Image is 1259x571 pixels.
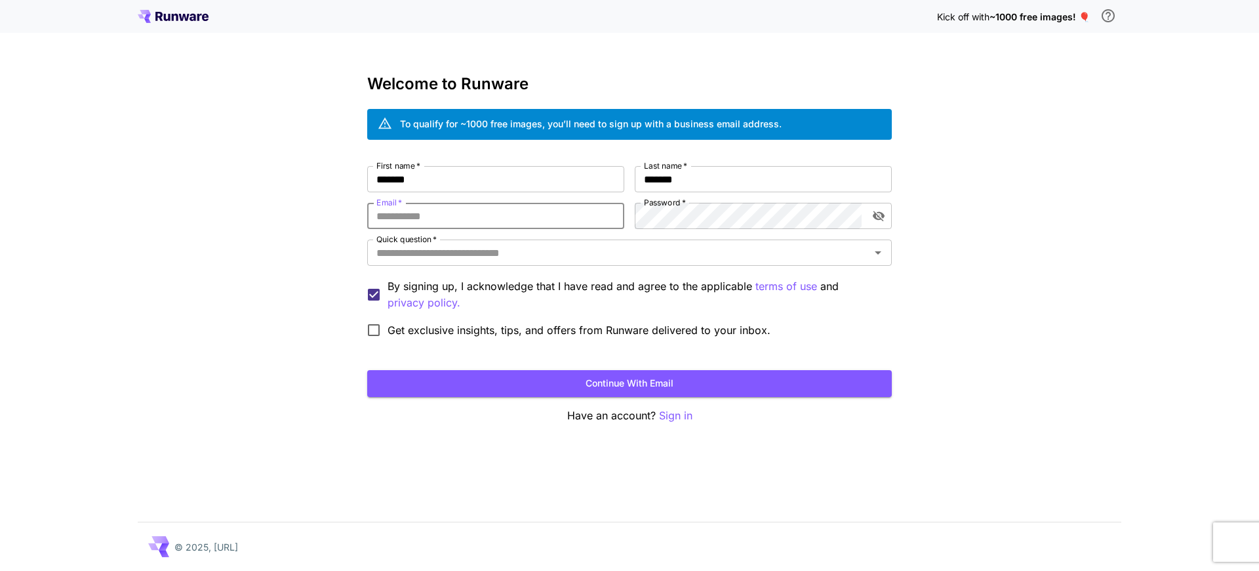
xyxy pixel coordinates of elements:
[400,117,782,131] div: To qualify for ~1000 free images, you’ll need to sign up with a business email address.
[644,160,687,171] label: Last name
[644,197,686,208] label: Password
[659,408,692,424] button: Sign in
[867,204,890,228] button: toggle password visibility
[376,160,420,171] label: First name
[869,243,887,262] button: Open
[367,75,892,93] h3: Welcome to Runware
[376,234,437,245] label: Quick question
[174,540,238,554] p: © 2025, [URL]
[376,197,402,208] label: Email
[388,322,770,338] span: Get exclusive insights, tips, and offers from Runware delivered to your inbox.
[937,11,989,22] span: Kick off with
[388,295,460,311] button: By signing up, I acknowledge that I have read and agree to the applicable terms of use and
[388,295,460,311] p: privacy policy.
[388,278,881,311] p: By signing up, I acknowledge that I have read and agree to the applicable and
[367,408,892,424] p: Have an account?
[1095,3,1121,29] button: In order to qualify for free credit, you need to sign up with a business email address and click ...
[755,278,817,295] p: terms of use
[989,11,1090,22] span: ~1000 free images! 🎈
[755,278,817,295] button: By signing up, I acknowledge that I have read and agree to the applicable and privacy policy.
[367,370,892,397] button: Continue with email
